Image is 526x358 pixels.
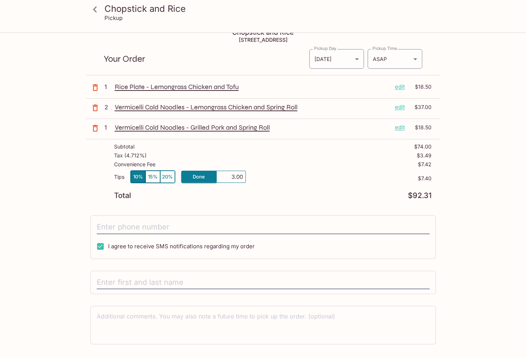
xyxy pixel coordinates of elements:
[86,37,440,43] h5: [STREET_ADDRESS]
[108,243,255,250] span: I agree to receive SMS notifications regarding my order
[114,153,147,158] p: Tax ( 4.712% )
[97,276,430,290] input: Enter first and last name
[409,83,432,91] p: $18.50
[418,161,432,167] p: $7.42
[314,45,336,51] label: Pickup Day
[104,103,112,111] p: 2
[104,123,112,132] p: 1
[115,83,389,91] p: Rice Plate - Lemongrass Chicken and Tofu
[409,123,432,132] p: $18.50
[409,103,432,111] p: $37.00
[114,192,131,199] p: Total
[309,49,364,69] div: [DATE]
[368,49,422,69] div: ASAP
[104,55,309,62] p: Your Order
[114,144,134,150] p: Subtotal
[395,103,405,111] p: edit
[114,174,124,180] p: Tips
[414,144,432,150] p: $74.00
[160,171,175,183] button: 20%
[181,171,216,183] button: Done
[104,14,123,21] p: Pickup
[395,83,405,91] p: edit
[114,161,155,167] p: Convenience Fee
[115,103,389,111] p: Vermicelli Cold Noodles - Lemongrass Chicken and Spring Roll
[395,123,405,132] p: edit
[104,83,112,91] p: 1
[417,153,432,158] p: $3.49
[145,171,160,183] button: 15%
[246,175,432,181] p: $7.40
[408,192,432,199] p: $92.31
[97,220,430,234] input: Enter phone number
[131,171,145,183] button: 10%
[104,3,434,14] h3: Chopstick and Rice
[372,45,397,51] label: Pickup Time
[115,123,389,132] p: Vermicelli Cold Noodles - Grilled Pork and Spring Roll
